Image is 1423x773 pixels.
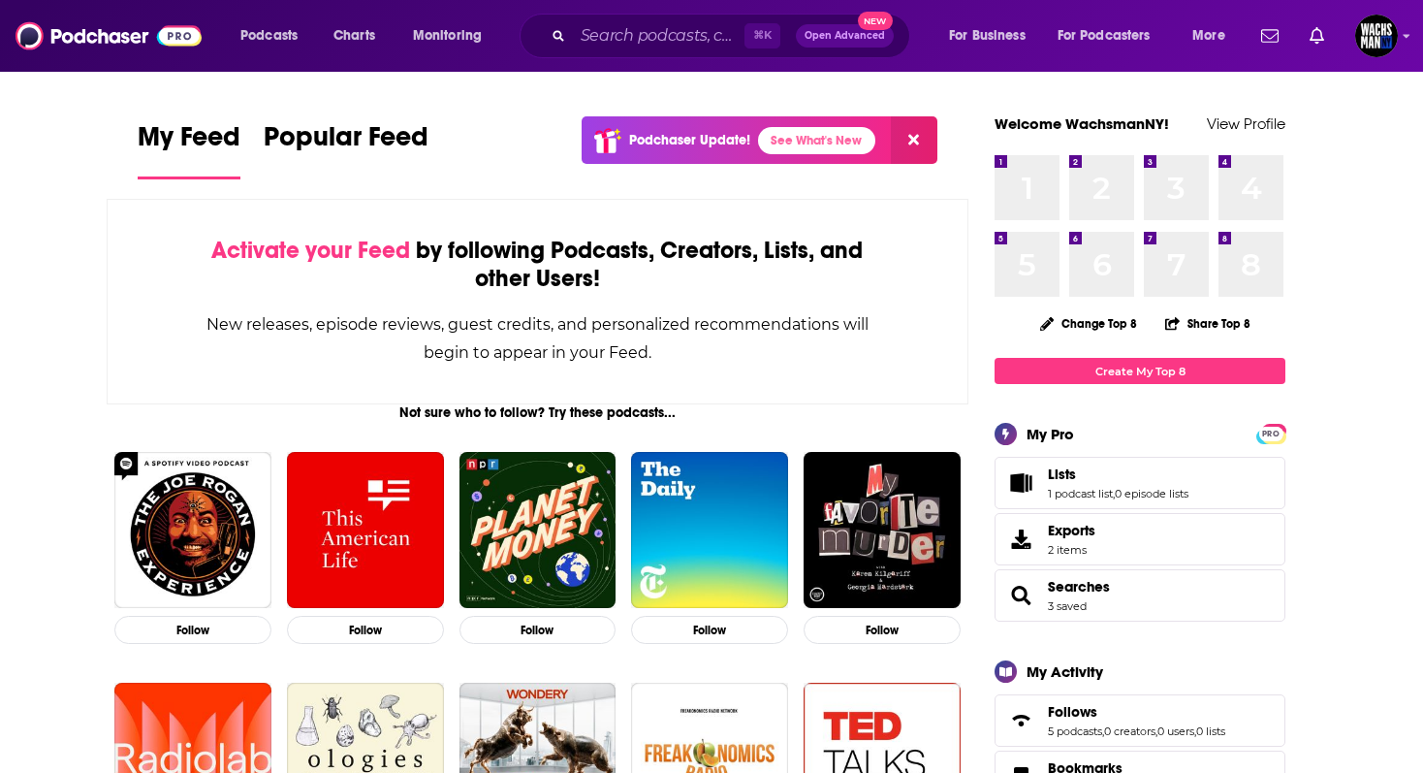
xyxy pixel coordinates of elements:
img: The Daily [631,452,788,609]
span: Activate your Feed [211,236,410,265]
a: Follows [1001,707,1040,734]
img: My Favorite Murder with Karen Kilgariff and Georgia Hardstark [804,452,961,609]
span: Follows [1048,703,1097,721]
a: Welcome WachsmanNY! [995,114,1169,133]
div: Not sure who to follow? Try these podcasts... [107,404,968,421]
a: 1 podcast list [1048,487,1113,500]
a: Create My Top 8 [995,358,1285,384]
a: View Profile [1207,114,1285,133]
button: Show profile menu [1355,15,1398,57]
span: , [1194,725,1196,738]
span: Follows [995,694,1285,747]
span: New [858,12,893,30]
span: Charts [333,22,375,49]
a: Exports [995,513,1285,565]
a: PRO [1259,426,1282,440]
span: Exports [1001,526,1040,553]
img: User Profile [1355,15,1398,57]
a: 0 creators [1104,725,1155,738]
button: Follow [287,616,444,644]
div: New releases, episode reviews, guest credits, and personalized recommendations will begin to appe... [205,310,870,367]
img: This American Life [287,452,444,609]
span: 2 items [1048,543,1095,557]
a: Lists [1001,469,1040,497]
span: , [1102,725,1104,738]
button: Follow [631,616,788,644]
span: Monitoring [413,22,482,49]
button: open menu [399,20,507,51]
span: More [1192,22,1225,49]
input: Search podcasts, credits, & more... [573,20,744,51]
a: 0 lists [1196,725,1225,738]
button: open menu [935,20,1050,51]
span: , [1155,725,1157,738]
button: open menu [1045,20,1179,51]
img: Planet Money [459,452,617,609]
a: 3 saved [1048,599,1087,613]
span: PRO [1259,427,1282,441]
button: Change Top 8 [1028,311,1149,336]
span: For Podcasters [1058,22,1151,49]
button: Follow [114,616,271,644]
button: open menu [1179,20,1249,51]
div: by following Podcasts, Creators, Lists, and other Users! [205,237,870,293]
p: Podchaser Update! [629,132,750,148]
span: Exports [1048,522,1095,539]
span: Open Advanced [805,31,885,41]
a: Show notifications dropdown [1253,19,1286,52]
span: Lists [995,457,1285,509]
a: 0 episode lists [1115,487,1188,500]
div: My Activity [1027,662,1103,681]
span: Logged in as WachsmanNY [1355,15,1398,57]
a: 5 podcasts [1048,725,1102,738]
span: My Feed [138,120,240,165]
div: My Pro [1027,425,1074,443]
a: Follows [1048,703,1225,721]
img: The Joe Rogan Experience [114,452,271,609]
a: My Feed [138,120,240,179]
button: Follow [459,616,617,644]
a: See What's New [758,127,875,154]
span: ⌘ K [744,23,780,48]
span: Popular Feed [264,120,428,165]
button: Open AdvancedNew [796,24,894,48]
a: Popular Feed [264,120,428,179]
button: Follow [804,616,961,644]
span: For Business [949,22,1026,49]
button: open menu [227,20,323,51]
a: Searches [1001,582,1040,609]
div: Search podcasts, credits, & more... [538,14,929,58]
button: Share Top 8 [1164,305,1251,342]
img: Podchaser - Follow, Share and Rate Podcasts [16,17,202,54]
a: 0 users [1157,725,1194,738]
span: Lists [1048,466,1076,483]
a: Show notifications dropdown [1302,19,1332,52]
span: Searches [995,569,1285,622]
a: Lists [1048,466,1188,483]
a: Searches [1048,578,1110,596]
a: Charts [321,20,387,51]
span: Podcasts [240,22,298,49]
span: , [1113,487,1115,500]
